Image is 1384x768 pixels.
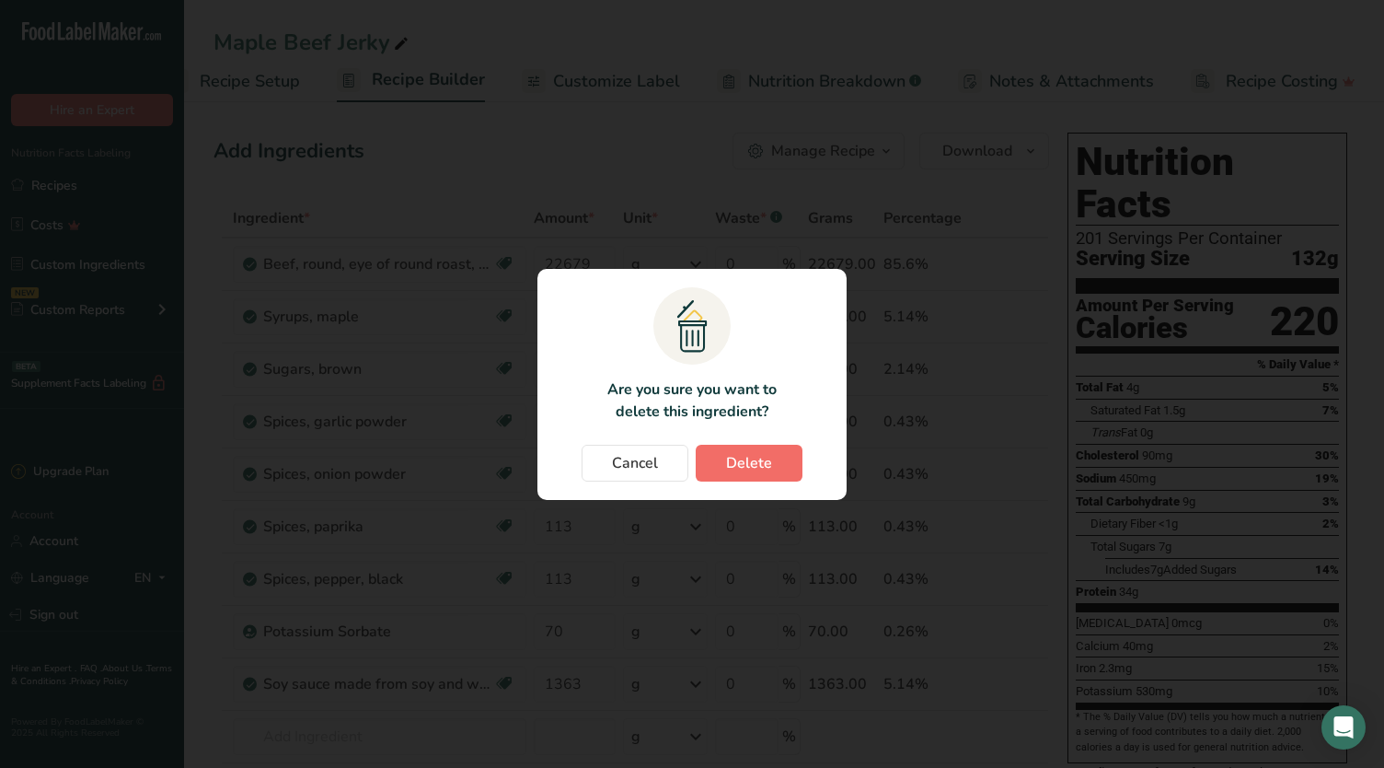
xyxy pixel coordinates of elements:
button: Delete [696,445,802,482]
div: Open Intercom Messenger [1321,705,1366,750]
button: Cancel [582,445,688,482]
span: Cancel [612,452,658,474]
span: Delete [726,452,772,474]
p: Are you sure you want to delete this ingredient? [596,378,787,423]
